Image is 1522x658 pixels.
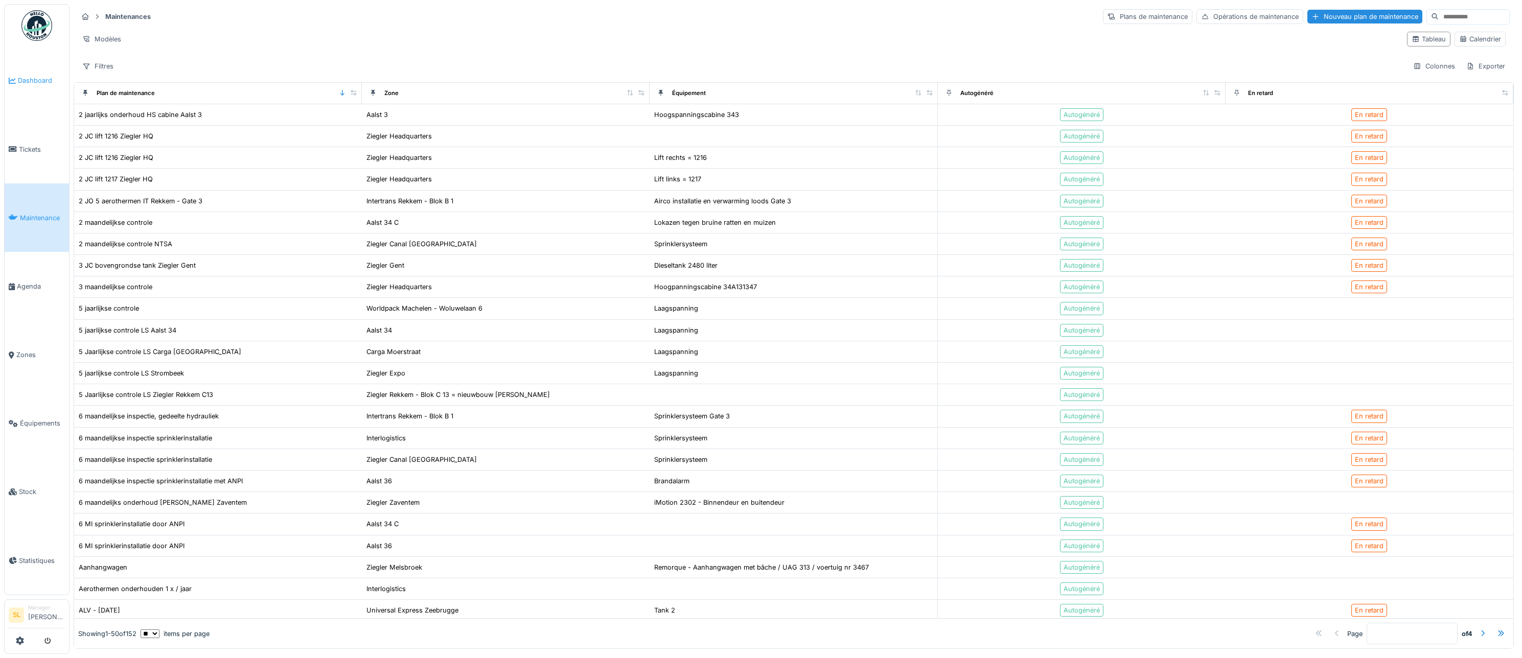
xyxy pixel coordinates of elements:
div: Ziegler Headquarters [366,131,432,141]
div: Aalst 3 [366,110,388,120]
div: 3 JC bovengrondse tank Ziegler Gent [79,261,196,270]
div: Laagspanning [654,347,698,357]
div: Ziegler Canal [GEOGRAPHIC_DATA] [366,239,477,249]
div: Autogénéré [1064,239,1100,249]
div: Tableau [1412,34,1446,44]
div: Laagspanning [654,325,698,335]
div: Sprinklersysteem [654,239,707,249]
div: En retard [1355,541,1383,551]
div: 6 maandelijkse inspectie, gedeelte hydrauliek [79,411,219,421]
div: Nouveau plan de maintenance [1307,10,1422,24]
div: Autogénéré [1064,218,1100,227]
div: Autogénéré [1064,282,1100,292]
div: Intertrans Rekkem - Blok B 1 [366,411,453,421]
span: Statistiques [19,556,65,566]
a: Tickets [5,115,69,183]
div: En retard [1355,261,1383,270]
div: Plan de maintenance [97,89,155,98]
div: 6 maandelijkse inspectie sprinklerinstallatie [79,455,212,464]
div: Autogénéré [1064,433,1100,443]
div: Airco installatie en verwarming loods Gate 3 [654,196,791,206]
a: Agenda [5,252,69,320]
div: En retard [1355,605,1383,615]
div: En retard [1355,110,1383,120]
div: Intertrans Rekkem - Blok B 1 [366,196,453,206]
div: Modèles [78,32,126,46]
div: Autogénéré [1064,153,1100,162]
span: Stock [19,487,65,497]
div: Colonnes [1409,59,1460,74]
div: Équipement [672,89,706,98]
div: 2 maandelijkse controle [79,218,152,227]
div: Dieseltank 2480 liter [654,261,718,270]
div: Autogénéré [1064,562,1100,572]
div: 6 maandelijks onderhoud [PERSON_NAME] Zaventem [79,498,247,507]
div: Worldpack Machelen - Woluwelaan 6 [366,303,482,313]
div: En retard [1355,282,1383,292]
div: Autogénéré [1064,368,1100,378]
div: En retard [1355,433,1383,443]
div: Lift links = 1217 [654,174,701,184]
div: Ziegler Rekkem - Blok C 13 = nieuwbouw [PERSON_NAME] [366,390,550,400]
span: Dashboard [18,76,65,85]
div: En retard [1355,131,1383,141]
div: Ziegler Canal [GEOGRAPHIC_DATA] [366,455,477,464]
div: Autogénéré [1064,411,1100,421]
div: Manager [28,604,65,612]
div: Aalst 34 [366,325,392,335]
div: 3 maandelijkse controle [79,282,152,292]
div: 2 JC lift 1217 Ziegler HQ [79,174,153,184]
div: Showing 1 - 50 of 152 [78,629,136,639]
div: En retard [1355,174,1383,184]
span: Équipements [20,418,65,428]
div: Aalst 34 C [366,218,399,227]
div: Autogénéré [1064,303,1100,313]
div: Hoogpanningscabine 34A131347 [654,282,757,292]
div: Autogénéré [1064,498,1100,507]
div: Aalst 36 [366,541,392,551]
div: En retard [1355,476,1383,486]
div: 2 jaarlijks onderhoud HS cabine Aalst 3 [79,110,202,120]
div: Autogénéré [1064,584,1100,594]
div: Filtres [78,59,118,74]
div: En retard [1355,411,1383,421]
li: SL [9,607,24,623]
div: Ziegler Headquarters [366,174,432,184]
li: [PERSON_NAME] [28,604,65,626]
div: En retard [1355,519,1383,529]
div: Sprinklersysteem Gate 3 [654,411,730,421]
div: Autogénéré [1064,476,1100,486]
div: 2 maandelijkse controle NTSA [79,239,172,249]
div: Autogénéré [1064,390,1100,400]
div: Aalst 36 [366,476,392,486]
div: Opérations de maintenance [1196,9,1303,24]
div: En retard [1355,455,1383,464]
span: Zones [16,350,65,360]
div: Autogénéré [1064,541,1100,551]
div: 2 JC lift 1216 Ziegler HQ [79,131,153,141]
span: Tickets [19,145,65,154]
div: Autogénéré [1064,196,1100,206]
div: items per page [141,629,210,639]
div: 6 MI sprinklerinstallatie door ANPI [79,519,185,529]
div: 2 JO 5 aerothermen IT Rekkem - Gate 3 [79,196,202,206]
div: Remorque - Aanhangwagen met bâche / UAG 313 / voertuig nr 3467 [654,562,869,572]
div: Ziegler Headquarters [366,282,432,292]
a: SL Manager[PERSON_NAME] [9,604,65,628]
div: iMotion 2302 - Binnendeur en buitendeur [654,498,785,507]
div: Autogénéré [1064,110,1100,120]
div: 5 Jaarlijkse controle LS Carga [GEOGRAPHIC_DATA] [79,347,241,357]
div: Exporter [1462,59,1510,74]
div: Calendrier [1459,34,1501,44]
div: ALV - [DATE] [79,605,120,615]
span: Maintenance [20,213,65,223]
div: Aalst 34 C [366,519,399,529]
div: Ziegler Zaventem [366,498,420,507]
div: Ziegler Melsbroek [366,562,422,572]
div: Autogénéré [1064,605,1100,615]
a: Maintenance [5,183,69,252]
a: Dashboard [5,46,69,115]
div: Page [1347,629,1363,639]
div: Ziegler Expo [366,368,405,378]
div: 5 jaarlijkse controle LS Aalst 34 [79,325,176,335]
